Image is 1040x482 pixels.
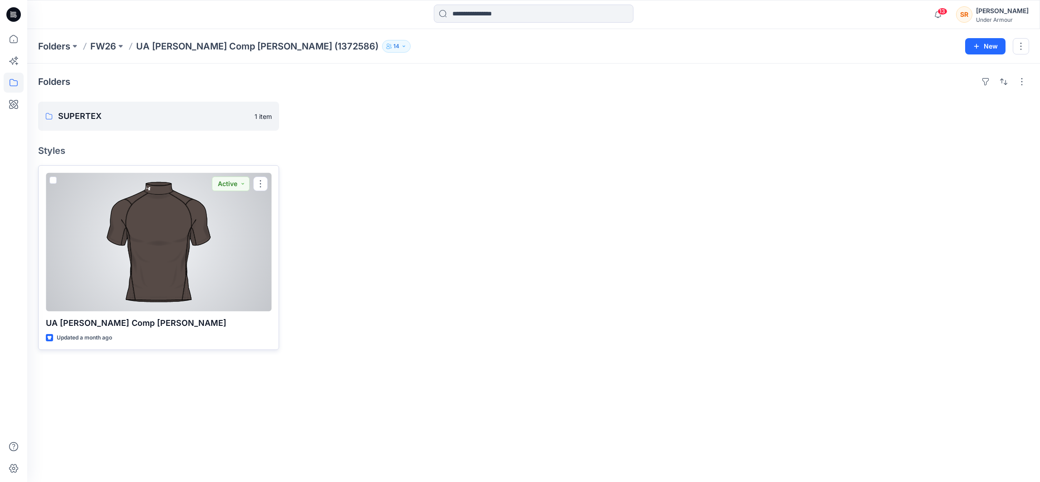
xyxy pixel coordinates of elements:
[57,333,112,343] p: Updated a month ago
[38,102,279,131] a: SUPERTEX1 item
[38,145,1029,156] h4: Styles
[58,110,249,123] p: SUPERTEX
[937,8,947,15] span: 13
[976,5,1029,16] div: [PERSON_NAME]
[255,112,272,121] p: 1 item
[976,16,1029,23] div: Under Armour
[46,317,271,330] p: UA [PERSON_NAME] Comp [PERSON_NAME]
[393,41,399,51] p: 14
[38,76,70,87] h4: Folders
[382,40,411,53] button: 14
[46,173,271,311] a: UA HG Armour Comp Mock SS
[136,40,378,53] p: UA [PERSON_NAME] Comp [PERSON_NAME] (1372586)
[956,6,972,23] div: SR
[965,38,1006,54] button: New
[38,40,70,53] a: Folders
[90,40,116,53] a: FW26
